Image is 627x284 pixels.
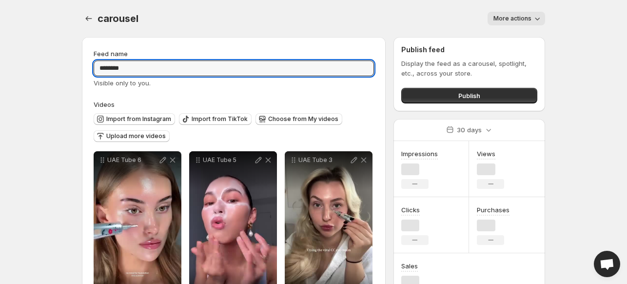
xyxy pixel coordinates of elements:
[94,79,151,87] span: Visible only to you.
[488,12,545,25] button: More actions
[106,115,171,123] span: Import from Instagram
[94,50,128,58] span: Feed name
[82,12,96,25] button: Settings
[94,113,175,125] button: Import from Instagram
[179,113,252,125] button: Import from TikTok
[203,156,254,164] p: UAE Tube 5
[255,113,342,125] button: Choose from My videos
[94,101,115,108] span: Videos
[106,132,166,140] span: Upload more videos
[477,205,509,215] h3: Purchases
[594,251,620,277] a: Open chat
[401,149,438,159] h3: Impressions
[401,88,537,103] button: Publish
[401,45,537,55] h2: Publish feed
[477,149,495,159] h3: Views
[401,59,537,78] p: Display the feed as a carousel, spotlight, etc., across your store.
[98,13,138,24] span: carousel
[268,115,338,123] span: Choose from My videos
[298,156,349,164] p: UAE Tube 3
[192,115,248,123] span: Import from TikTok
[94,130,170,142] button: Upload more videos
[401,261,418,271] h3: Sales
[107,156,158,164] p: UAE Tube 6
[458,91,480,101] span: Publish
[493,15,531,22] span: More actions
[401,205,420,215] h3: Clicks
[457,125,482,135] p: 30 days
